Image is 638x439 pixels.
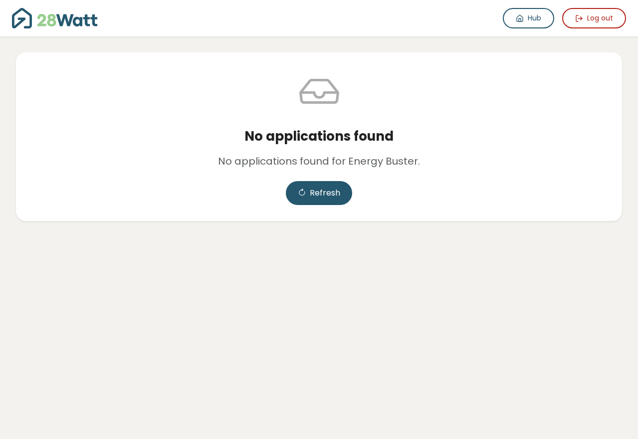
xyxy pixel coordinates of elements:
h3: No applications found [32,128,606,145]
button: Log out [562,8,626,28]
a: Hub [503,8,554,28]
p: No applications found for Energy Buster. [32,153,606,169]
img: 28Watt [12,8,97,28]
button: Refresh [286,181,352,205]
